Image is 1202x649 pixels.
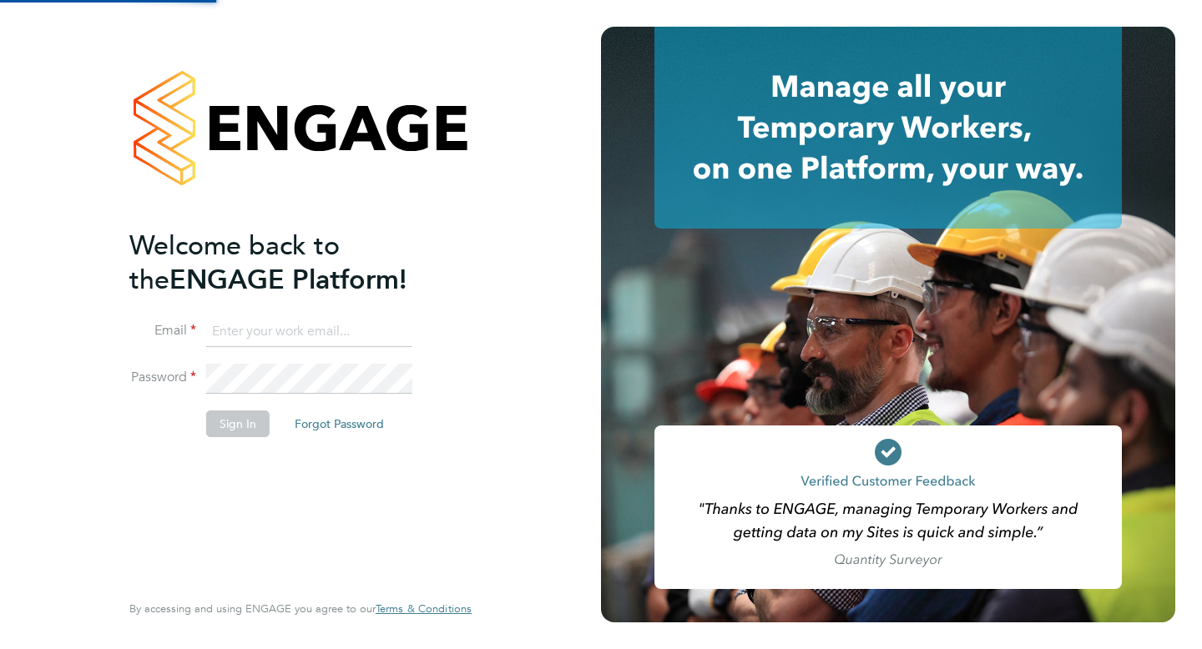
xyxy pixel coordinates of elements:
[129,322,196,340] label: Email
[129,369,196,386] label: Password
[129,229,340,296] span: Welcome back to the
[206,410,270,437] button: Sign In
[129,229,455,297] h2: ENGAGE Platform!
[376,602,472,616] a: Terms & Conditions
[206,317,412,347] input: Enter your work email...
[129,601,472,616] span: By accessing and using ENGAGE you agree to our
[281,410,397,437] button: Forgot Password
